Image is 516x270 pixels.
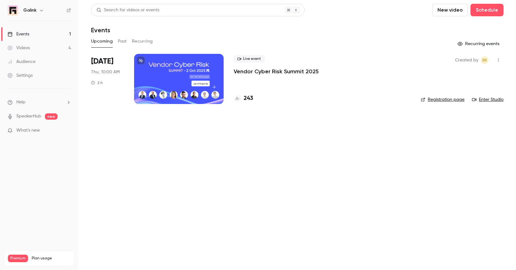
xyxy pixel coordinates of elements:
[91,36,113,46] button: Upcoming
[470,4,503,16] button: Schedule
[234,55,265,63] span: Live event
[481,56,488,64] span: Etienne Retout
[118,36,127,46] button: Past
[8,59,35,65] div: Audience
[234,68,319,75] a: Vendor Cyber Risk Summit 2025
[8,72,33,79] div: Settings
[472,96,503,103] a: Enter Studio
[45,113,57,120] span: new
[16,113,41,120] a: SpeakerHub
[16,99,25,106] span: Help
[96,7,159,13] div: Search for videos or events
[482,56,487,64] span: ER
[132,36,153,46] button: Recurring
[234,94,253,103] a: 243
[8,5,18,15] img: Galink
[8,45,30,51] div: Videos
[8,99,71,106] li: help-dropdown-opener
[432,4,468,16] button: New video
[91,80,103,85] div: 2 h
[23,7,36,13] h6: Galink
[91,54,124,104] div: Oct 2 Thu, 10:00 AM (Europe/Paris)
[8,31,29,37] div: Events
[16,127,40,134] span: What's new
[91,56,113,66] span: [DATE]
[455,56,478,64] span: Created by
[421,96,464,103] a: Registration page
[455,39,503,49] button: Recurring events
[244,94,253,103] h4: 243
[91,69,120,75] span: Thu, 10:00 AM
[32,256,71,261] span: Plan usage
[8,255,28,262] span: Premium
[91,26,110,34] h1: Events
